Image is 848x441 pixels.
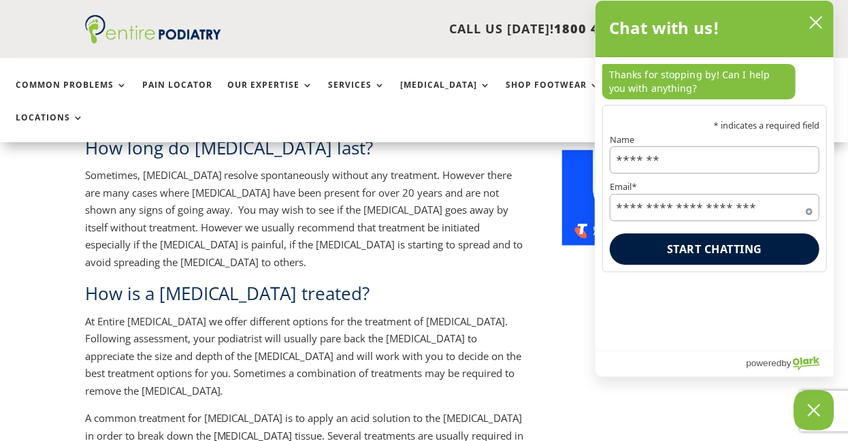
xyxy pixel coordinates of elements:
span: Required field [806,206,813,212]
a: [MEDICAL_DATA] [400,80,491,110]
a: Telstra Business Awards QLD State Finalist - Championing Health Category [562,235,764,248]
a: Shop Footwear [506,80,600,110]
h2: How is a [MEDICAL_DATA] treated? [85,282,525,313]
span: powered [746,355,781,372]
img: logo (1) [85,15,221,44]
h2: How long do [MEDICAL_DATA] last? [85,136,525,167]
span: 1800 4 ENTIRE [554,20,651,37]
button: Close Chatbox [794,390,834,431]
a: Services [328,80,385,110]
div: chat [596,57,834,105]
a: Our Expertise [227,80,313,110]
button: close chatbox [805,12,827,33]
input: Email [610,194,819,221]
a: Powered by Olark [746,351,834,376]
p: CALL US [DATE]! [237,20,651,38]
a: Common Problems [16,80,127,110]
button: Start chatting [610,233,819,265]
a: Pain Locator [142,80,212,110]
label: Name [610,135,819,144]
p: Thanks for stopping by! Can I help you with anything? [602,64,796,99]
input: Name [610,146,819,174]
p: * indicates a required field [610,121,819,130]
p: Sometimes, [MEDICAL_DATA] resolve spontaneously without any treatment. However there are many cas... [85,167,525,282]
p: At Entire [MEDICAL_DATA] we offer different options for the treatment of [MEDICAL_DATA]. Followin... [85,314,525,411]
label: Email* [610,182,819,191]
h2: Chat with us! [609,14,720,42]
a: Entire Podiatry [85,33,221,46]
a: Locations [16,113,84,142]
span: by [782,355,792,372]
img: Telstra Business Awards QLD State Finalist - Championing Health Category [562,150,764,246]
